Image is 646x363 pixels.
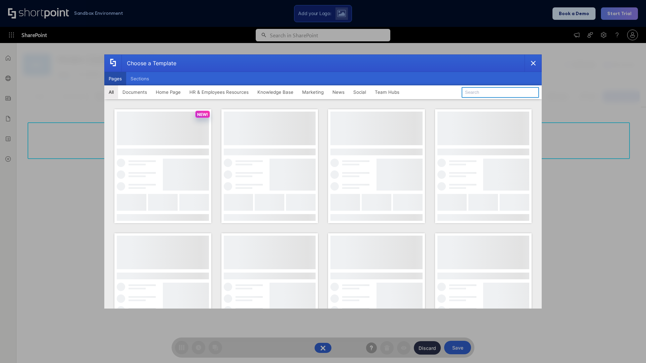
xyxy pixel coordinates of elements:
[104,85,118,99] button: All
[298,85,328,99] button: Marketing
[118,85,151,99] button: Documents
[349,85,370,99] button: Social
[253,85,298,99] button: Knowledge Base
[185,85,253,99] button: HR & Employees Resources
[121,55,176,72] div: Choose a Template
[151,85,185,99] button: Home Page
[197,112,208,117] p: NEW!
[612,331,646,363] iframe: Chat Widget
[104,54,542,309] div: template selector
[126,72,153,85] button: Sections
[370,85,404,99] button: Team Hubs
[328,85,349,99] button: News
[462,87,539,98] input: Search
[104,72,126,85] button: Pages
